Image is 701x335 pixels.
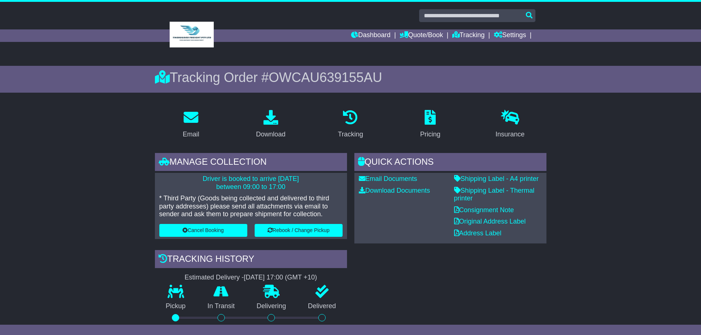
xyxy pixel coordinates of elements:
div: Download [256,129,286,139]
button: Cancel Booking [159,224,247,237]
button: Rebook / Change Pickup [255,224,343,237]
a: Download Documents [359,187,430,194]
div: Tracking Order # [155,70,546,85]
p: * Third Party (Goods being collected and delivered to third party addresses) please send all atta... [159,195,343,218]
a: Address Label [454,229,502,237]
a: Shipping Label - Thermal printer [454,187,535,202]
div: [DATE] 17:00 (GMT +10) [244,274,317,282]
a: Pricing [415,107,445,142]
a: Settings [494,29,526,42]
a: Consignment Note [454,206,514,214]
a: Original Address Label [454,218,526,225]
p: Pickup [155,302,197,310]
a: Email Documents [359,175,417,182]
a: Download [251,107,290,142]
p: Delivered [297,302,347,310]
div: Email [183,129,199,139]
div: Insurance [496,129,525,139]
div: Manage collection [155,153,347,173]
div: Tracking [338,129,363,139]
p: In Transit [197,302,246,310]
p: Delivering [246,302,297,310]
p: Driver is booked to arrive [DATE] between 09:00 to 17:00 [159,175,343,191]
a: Quote/Book [400,29,443,42]
div: Pricing [420,129,440,139]
a: Tracking [333,107,368,142]
a: Shipping Label - A4 printer [454,175,539,182]
div: Tracking history [155,250,347,270]
div: Estimated Delivery - [155,274,347,282]
a: Dashboard [351,29,390,42]
a: Tracking [452,29,485,42]
div: Quick Actions [354,153,546,173]
a: Insurance [491,107,530,142]
span: OWCAU639155AU [269,70,382,85]
a: Email [178,107,204,142]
